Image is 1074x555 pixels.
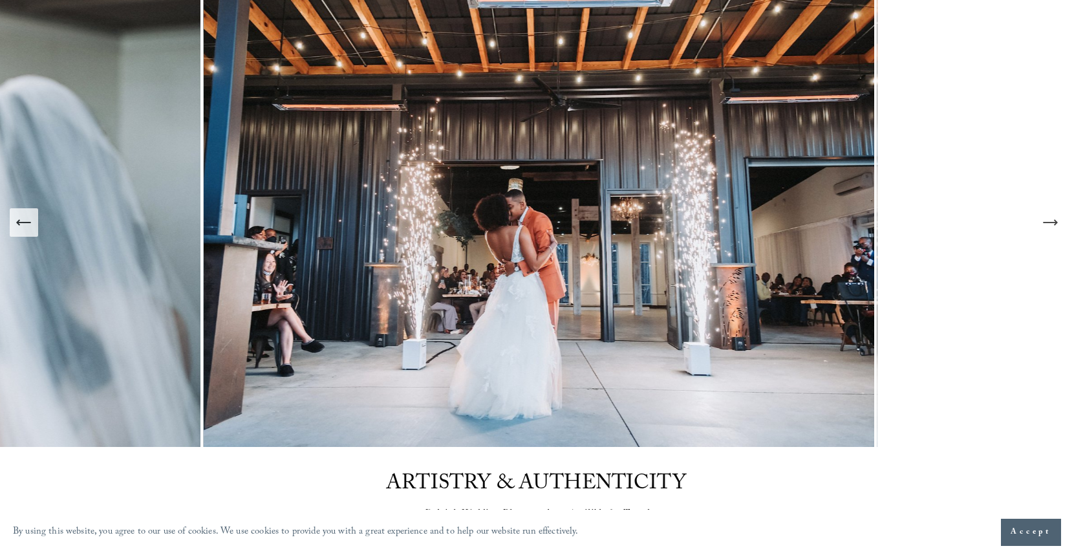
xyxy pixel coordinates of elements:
[424,507,650,520] em: Raleigh Wedding Photographer - Availible for Travel
[1011,526,1051,539] span: Accept
[386,468,686,503] span: ARTISTRY & AUTHENTICITY
[1001,519,1061,546] button: Accept
[10,208,38,237] button: Previous Slide
[1036,208,1064,237] button: Next Slide
[13,523,579,542] p: By using this website, you agree to our use of cookies. We use cookies to provide you with a grea...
